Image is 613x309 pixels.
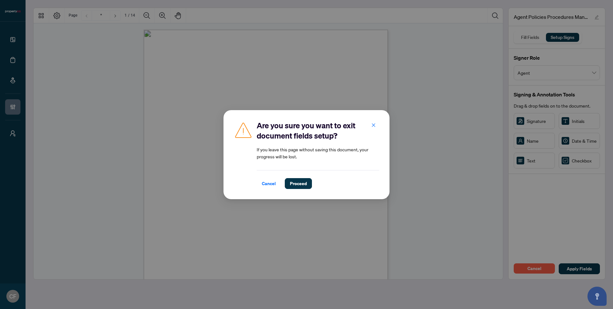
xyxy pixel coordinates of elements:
[257,146,379,160] article: If you leave this page without saving this document, your progress will be lost.
[262,178,276,189] span: Cancel
[371,123,376,127] span: close
[257,178,281,189] button: Cancel
[285,178,312,189] button: Proceed
[587,287,607,306] button: Open asap
[290,178,307,189] span: Proceed
[257,120,379,141] h2: Are you sure you want to exit document fields setup?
